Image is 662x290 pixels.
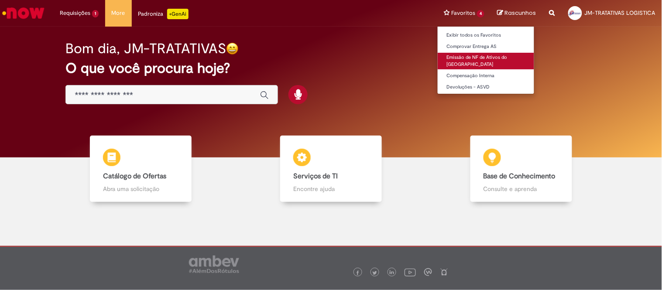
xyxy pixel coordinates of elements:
span: JM-TRATATIVAS LOGISTICA [585,9,655,17]
div: Padroniza [138,9,189,19]
span: Requisições [60,9,90,17]
a: Emissão de NF de Ativos do [GEOGRAPHIC_DATA] [438,53,534,69]
a: Catálogo de Ofertas Abra uma solicitação [46,136,236,202]
img: ServiceNow [1,4,46,22]
span: 4 [477,10,484,17]
span: 1 [92,10,99,17]
span: Rascunhos [505,9,536,17]
img: logo_footer_linkedin.png [390,270,394,276]
p: +GenAi [167,9,189,19]
img: logo_footer_workplace.png [424,268,432,276]
ul: Favoritos [437,26,535,94]
p: Encontre ajuda [293,184,369,193]
a: Exibir todos os Favoritos [438,31,534,40]
p: Consulte e aprenda [484,184,559,193]
a: Devoluções - ASVD [438,82,534,92]
a: Comprovar Entrega AS [438,42,534,51]
img: logo_footer_facebook.png [356,271,360,275]
b: Base de Conhecimento [484,172,556,181]
img: logo_footer_ambev_rotulo_gray.png [189,256,239,273]
b: Serviços de TI [293,172,338,181]
a: Rascunhos [497,9,536,17]
a: Base de Conhecimento Consulte e aprenda [426,136,616,202]
img: happy-face.png [226,42,239,55]
b: Catálogo de Ofertas [103,172,166,181]
span: Favoritos [451,9,475,17]
span: More [112,9,125,17]
h2: O que você procura hoje? [65,61,596,76]
a: Serviços de TI Encontre ajuda [236,136,426,202]
img: logo_footer_naosei.png [440,268,448,276]
img: logo_footer_youtube.png [405,266,416,278]
h2: Bom dia, JM-TRATATIVAS [65,41,226,56]
img: logo_footer_twitter.png [373,271,377,275]
p: Abra uma solicitação [103,184,178,193]
a: Compensação Interna [438,71,534,81]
